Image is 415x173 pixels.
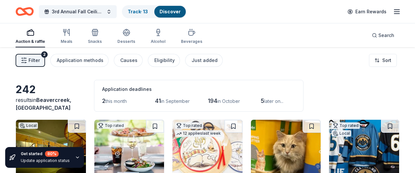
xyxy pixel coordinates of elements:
[97,122,125,129] div: Top rated
[217,98,240,104] span: in October
[16,39,45,44] div: Auction & raffle
[57,56,103,64] div: Application methods
[39,5,117,18] button: 3rd Annual Fall Ceilidh and Fundraiser
[122,5,186,18] button: Track· 13Discover
[29,56,40,64] span: Filter
[148,54,180,67] button: Eligibility
[102,97,105,104] span: 2
[61,39,72,44] div: Meals
[120,56,137,64] div: Causes
[16,26,45,47] button: Auction & raffle
[18,122,38,129] div: Local
[382,56,391,64] span: Sort
[332,130,351,137] div: Local
[161,98,190,104] span: in September
[181,26,202,47] button: Beverages
[45,151,59,157] div: 80 %
[208,97,217,104] span: 194
[192,56,218,64] div: Just added
[264,98,283,104] span: later on...
[160,9,181,14] a: Discover
[128,9,148,14] a: Track· 13
[344,6,390,18] a: Earn Rewards
[16,96,86,112] div: results
[52,8,104,16] span: 3rd Annual Fall Ceilidh and Fundraiser
[114,54,143,67] button: Causes
[21,158,70,163] div: Update application status
[16,83,86,96] div: 242
[88,26,102,47] button: Snacks
[61,26,72,47] button: Meals
[332,122,360,129] div: Top rated
[378,31,394,39] span: Search
[151,39,165,44] div: Alcohol
[50,54,109,67] button: Application methods
[155,97,161,104] span: 41
[181,39,202,44] div: Beverages
[175,130,222,137] div: 12 applies last week
[16,4,34,19] a: Home
[16,97,71,111] span: Beavercreek, [GEOGRAPHIC_DATA]
[367,29,399,42] button: Search
[102,85,295,93] div: Application deadlines
[16,54,45,67] button: Filter2
[369,54,397,67] button: Sort
[151,26,165,47] button: Alcohol
[154,56,175,64] div: Eligibility
[261,97,264,104] span: 5
[117,26,135,47] button: Desserts
[175,122,203,129] div: Top rated
[105,98,127,104] span: this month
[41,51,48,58] div: 2
[21,151,70,157] div: Get started
[117,39,135,44] div: Desserts
[16,97,71,111] span: in
[88,39,102,44] div: Snacks
[185,54,223,67] button: Just added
